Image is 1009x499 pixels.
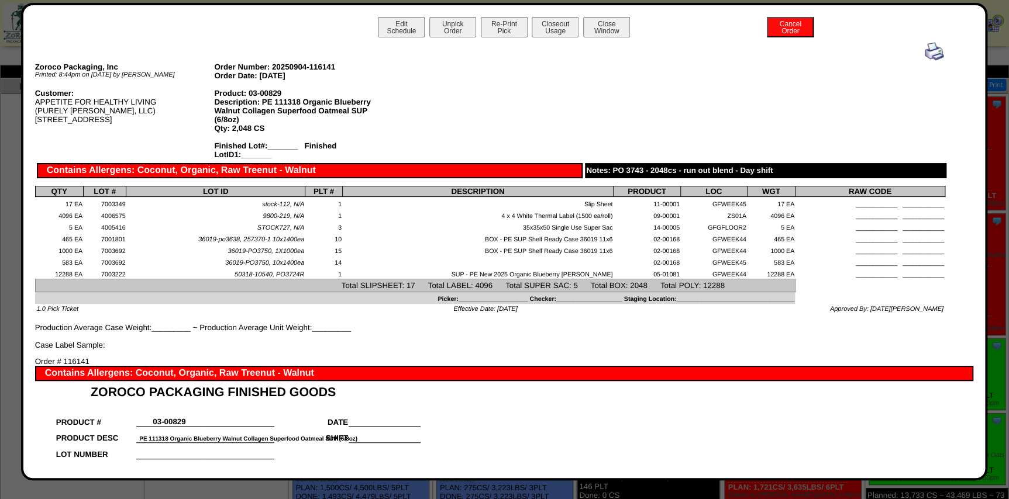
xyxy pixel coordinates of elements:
[614,267,681,279] td: 05-01081
[680,267,747,279] td: GFWEEK44
[795,197,945,209] td: ____________ ____________
[35,197,83,209] td: 17 EA
[35,186,83,197] th: QTY
[274,410,349,427] td: DATE
[35,42,945,349] div: Production Average Case Weight:_________ ~ Production Average Unit Weight:_________ Case Label Sa...
[680,232,747,244] td: GFWEEK44
[35,71,215,78] div: Printed: 8:44pm on [DATE] by [PERSON_NAME]
[198,236,304,243] span: 36019-po3638, 257370-1 10x1400ea
[235,271,304,278] span: 50318-10540, PO3724R
[453,306,517,313] span: Effective Date: [DATE]
[680,220,747,232] td: GFGFLOOR2
[35,255,83,267] td: 583 EA
[83,220,126,232] td: 4005416
[35,89,215,124] div: APPETITE FOR HEALTHY LIVING (PURELY [PERSON_NAME], LLC) [STREET_ADDRESS]
[136,410,202,427] td: 03-00829
[680,255,747,267] td: GFWEEK45
[795,255,945,267] td: ____________ ____________
[35,267,83,279] td: 12288 EA
[56,459,137,475] td: LOTID1 / [PERSON_NAME]
[747,267,795,279] td: 12288 EA
[342,244,613,255] td: BOX - PE SUP Shelf Ready Case 36019 11x6
[83,209,126,220] td: 4006575
[83,197,126,209] td: 7003349
[795,220,945,232] td: ____________ ____________
[747,232,795,244] td: 465 EA
[37,306,78,313] span: 1.0 Pick Ticket
[214,71,394,80] div: Order Date: [DATE]
[305,255,343,267] td: 14
[747,209,795,220] td: 4096 EA
[614,255,681,267] td: 02-00168
[795,244,945,255] td: ____________ ____________
[56,381,421,400] td: ZOROCO PACKAGING FINISHED GOODS
[126,186,305,197] th: LOT ID
[35,366,973,381] div: Contains Allergens: Coconut, Organic, Raw Treenut - Walnut
[83,244,126,255] td: 7003692
[585,163,947,178] div: Notes: PO 3743 - 2048cs - run out blend - Day shift
[795,186,945,197] th: RAW CODE
[342,186,613,197] th: DESCRIPTION
[37,163,583,178] div: Contains Allergens: Coconut, Organic, Raw Treenut - Walnut
[305,232,343,244] td: 10
[35,63,215,71] div: Zoroco Packaging, Inc
[767,17,814,37] button: CancelOrder
[532,17,578,37] button: CloseoutUsage
[680,209,747,220] td: ZS01A
[305,209,343,220] td: 1
[342,220,613,232] td: 35x35x50 Single Use Super Sac
[680,244,747,255] td: GFWEEK44
[35,244,83,255] td: 1000 EA
[83,255,126,267] td: 7003692
[925,42,943,61] img: print.gif
[747,255,795,267] td: 583 EA
[35,89,215,98] div: Customer:
[342,267,613,279] td: SUP - PE New 2025 Organic Blueberry [PERSON_NAME]
[305,267,343,279] td: 1
[263,213,304,220] span: 9800-219, N/A
[35,220,83,232] td: 5 EA
[83,267,126,279] td: 7003222
[262,201,304,208] span: stock-112, N/A
[214,89,394,98] div: Product: 03-00829
[56,410,137,427] td: PRODUCT #
[747,186,795,197] th: WGT
[614,209,681,220] td: 09-00001
[614,186,681,197] th: PRODUCT
[614,232,681,244] td: 02-00168
[35,279,795,292] td: Total SLIPSHEET: 17 Total LABEL: 4096 Total SUPER SAC: 5 Total BOX: 2048 Total POLY: 12288
[795,267,945,279] td: ____________ ____________
[214,124,394,133] div: Qty: 2,048 CS
[795,209,945,220] td: ____________ ____________
[214,63,394,71] div: Order Number: 20250904-116141
[305,186,343,197] th: PLT #
[614,220,681,232] td: 14-00005
[342,232,613,244] td: BOX - PE SUP Shelf Ready Case 36019 11x6
[614,197,681,209] td: 11-00001
[582,26,631,35] a: CloseWindow
[214,98,394,124] div: Description: PE 111318 Organic Blueberry Walnut Collagen Superfood Oatmeal SUP (6/8oz)
[56,427,137,443] td: PRODUCT DESC
[225,259,304,266] span: 36019-PO3750, 10x1400ea
[747,197,795,209] td: 17 EA
[274,427,349,443] td: SHIFT
[257,224,305,231] span: STOCK727, N/A
[35,209,83,220] td: 4096 EA
[83,232,126,244] td: 7001801
[305,220,343,232] td: 3
[139,436,357,442] font: PE 111318 Organic Blueberry Walnut Collagen Superfood Oatmeal SUP (6/8oz)
[747,220,795,232] td: 5 EA
[614,244,681,255] td: 02-00168
[342,209,613,220] td: 4 x 4 White Thermal Label (1500 ea/roll)
[680,197,747,209] td: GFWEEK45
[35,292,795,303] td: Picker:____________________ Checker:___________________ Staging Location:________________________...
[56,442,137,459] td: LOT NUMBER
[305,244,343,255] td: 15
[305,197,343,209] td: 1
[583,17,630,37] button: CloseWindow
[481,17,528,37] button: Re-PrintPick
[214,141,394,159] div: Finished Lot#:_______ Finished LotID1:_______
[228,248,304,255] span: 36019-PO3750, 1X1000ea
[830,306,943,313] span: Approved By: [DATE][PERSON_NAME]
[429,17,476,37] button: UnpickOrder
